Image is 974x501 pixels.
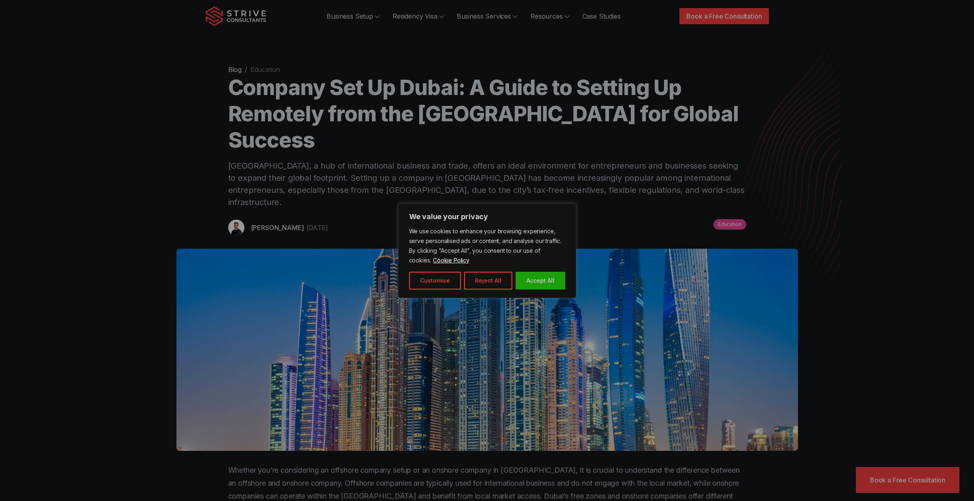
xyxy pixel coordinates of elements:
button: Reject All [464,272,512,290]
a: Cookie Policy [433,256,470,264]
button: Accept All [516,272,565,290]
div: We value your privacy [398,203,576,298]
p: We use cookies to enhance your browsing experience, serve personalised ads or content, and analys... [409,226,565,265]
button: Customise [409,272,461,290]
p: We value your privacy [409,212,565,222]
